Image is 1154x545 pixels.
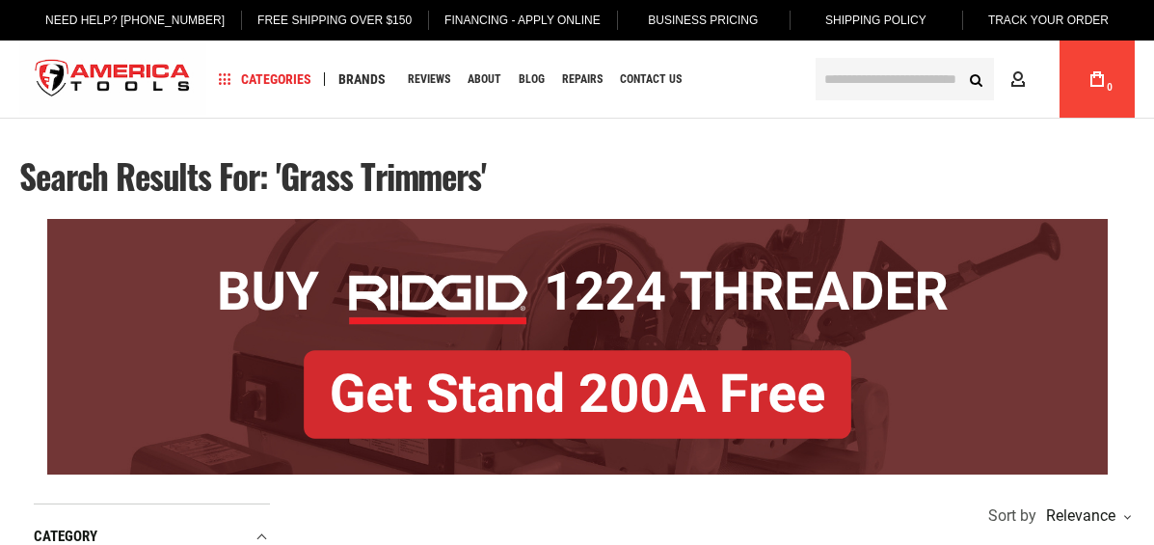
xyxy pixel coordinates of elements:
span: 0 [1107,82,1113,93]
a: 0 [1079,41,1115,118]
span: Sort by [988,508,1036,524]
span: Categories [219,72,311,86]
a: Blog [510,67,553,93]
span: Repairs [562,73,603,85]
a: BOGO: Buy RIDGID® 1224 Threader, Get Stand 200A Free! [47,219,1108,233]
a: About [459,67,510,93]
a: Contact Us [611,67,690,93]
span: Search results for: 'grass trimmers' [19,150,486,201]
a: Brands [330,67,394,93]
button: Search [957,61,994,97]
img: America Tools [19,43,206,116]
span: Brands [338,72,386,86]
span: Shipping Policy [825,14,926,27]
span: Reviews [408,73,450,85]
a: Repairs [553,67,611,93]
a: Reviews [399,67,459,93]
a: store logo [19,43,206,116]
span: Blog [519,73,545,85]
div: Relevance [1041,508,1130,524]
span: About [468,73,501,85]
span: Contact Us [620,73,682,85]
img: BOGO: Buy RIDGID® 1224 Threader, Get Stand 200A Free! [47,219,1108,475]
a: Categories [210,67,320,93]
